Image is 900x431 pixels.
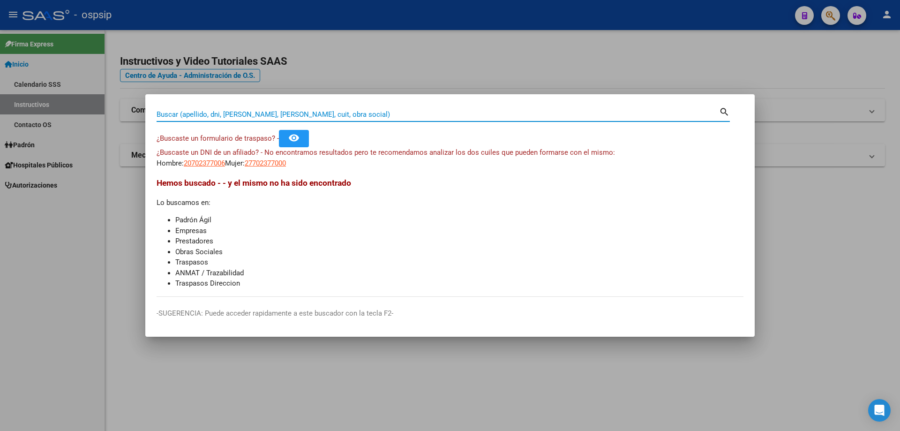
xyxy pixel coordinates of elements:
[157,147,743,168] div: Hombre: Mujer:
[175,215,743,226] li: Padrón Ágil
[719,106,730,117] mat-icon: search
[184,159,225,167] span: 20702377006
[868,399,891,422] div: Open Intercom Messenger
[175,268,743,279] li: ANMAT / Trazabilidad
[175,247,743,257] li: Obras Sociales
[157,178,351,188] span: Hemos buscado - - y el mismo no ha sido encontrado
[175,278,743,289] li: Traspasos Direccion
[157,134,279,143] span: ¿Buscaste un formulario de traspaso? -
[157,148,615,157] span: ¿Buscaste un DNI de un afiliado? - No encontramos resultados pero te recomendamos analizar los do...
[175,226,743,236] li: Empresas
[175,257,743,268] li: Traspasos
[175,236,743,247] li: Prestadores
[288,132,300,144] mat-icon: remove_red_eye
[245,159,286,167] span: 27702377000
[157,177,743,289] div: Lo buscamos en:
[157,308,743,319] p: -SUGERENCIA: Puede acceder rapidamente a este buscador con la tecla F2-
